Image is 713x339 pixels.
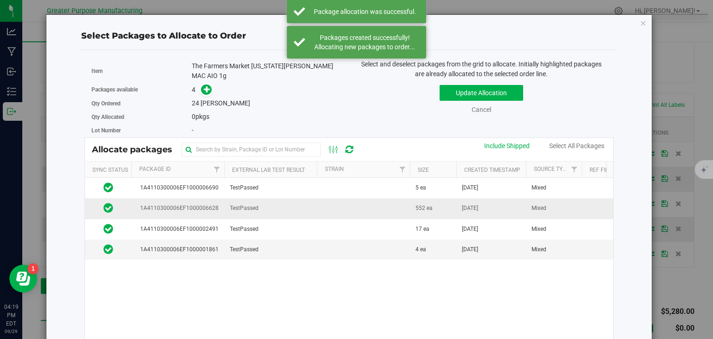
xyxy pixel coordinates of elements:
[230,204,259,213] span: TestPassed
[91,67,192,75] label: Item
[9,265,37,293] iframe: Resource center
[310,7,419,16] div: Package allocation was successful.
[532,245,546,254] span: Mixed
[325,166,344,172] a: Strain
[462,183,478,192] span: [DATE]
[361,60,602,78] span: Select and deselect packages from the grid to allocate. Initially highlighted packages are alread...
[532,204,546,213] span: Mixed
[232,167,305,173] a: External Lab Test Result
[91,113,192,121] label: Qty Allocated
[139,166,171,172] a: Package Id
[418,167,429,173] a: Size
[104,181,113,194] span: In Sync
[192,113,209,120] span: pkgs
[92,167,128,173] a: Sync Status
[192,61,342,81] div: The Farmers Market [US_STATE][PERSON_NAME] MAC AIO 1g
[462,225,478,234] span: [DATE]
[566,162,582,177] a: Filter
[27,263,39,274] iframe: Resource center unread badge
[137,225,219,234] span: 1A4110300006EF1000002491
[91,99,192,108] label: Qty Ordered
[462,245,478,254] span: [DATE]
[462,204,478,213] span: [DATE]
[415,204,433,213] span: 552 ea
[590,167,615,173] a: Ref Field
[310,33,419,52] div: Packages created successfully! Allocating new packages to order...
[192,126,194,134] span: -
[464,167,520,173] a: Created Timestamp
[104,243,113,256] span: In Sync
[137,183,219,192] span: 1A4110300006EF1000006690
[192,86,195,93] span: 4
[192,99,199,107] span: 24
[192,113,195,120] span: 0
[92,144,181,155] span: Allocate packages
[534,166,570,172] a: Source Type
[230,183,259,192] span: TestPassed
[81,30,617,42] div: Select Packages to Allocate to Order
[181,143,321,156] input: Search by Strain, Package ID or Lot Number
[549,142,604,150] a: Select All Packages
[201,99,250,107] span: [PERSON_NAME]
[91,126,192,135] label: Lot Number
[395,162,410,177] a: Filter
[484,141,530,151] div: Include Shipped
[104,222,113,235] span: In Sync
[104,202,113,215] span: In Sync
[472,106,491,113] a: Cancel
[415,245,426,254] span: 4 ea
[532,183,546,192] span: Mixed
[137,245,219,254] span: 1A4110300006EF1000001861
[209,162,224,177] a: Filter
[415,225,429,234] span: 17 ea
[230,245,259,254] span: TestPassed
[230,225,259,234] span: TestPassed
[532,225,546,234] span: Mixed
[137,204,219,213] span: 1A4110300006EF1000006628
[440,85,523,101] button: Update Allocation
[91,85,192,94] label: Packages available
[415,183,426,192] span: 5 ea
